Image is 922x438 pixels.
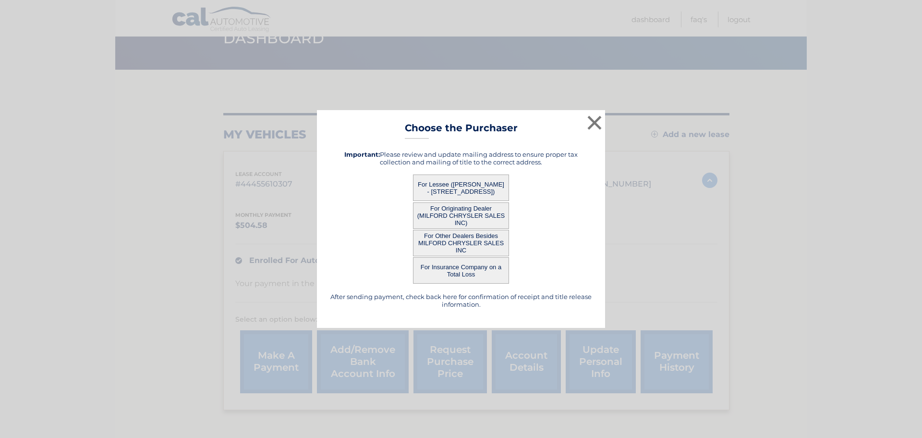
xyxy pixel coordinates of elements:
h3: Choose the Purchaser [405,122,518,139]
button: For Originating Dealer (MILFORD CHRYSLER SALES INC) [413,202,509,229]
button: × [585,113,604,132]
button: For Other Dealers Besides MILFORD CHRYSLER SALES INC [413,230,509,256]
h5: Please review and update mailing address to ensure proper tax collection and mailing of title to ... [329,150,593,166]
button: For Lessee ([PERSON_NAME] - [STREET_ADDRESS]) [413,175,509,201]
strong: Important: [344,150,380,158]
button: For Insurance Company on a Total Loss [413,257,509,284]
h5: After sending payment, check back here for confirmation of receipt and title release information. [329,293,593,308]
